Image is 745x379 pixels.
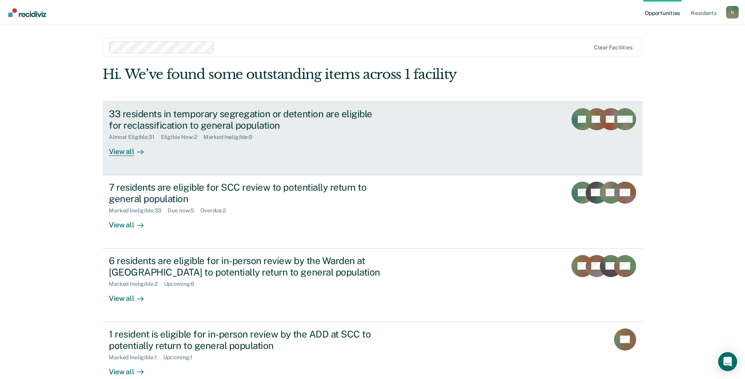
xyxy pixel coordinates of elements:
[109,354,163,361] div: Marked Ineligible : 1
[109,134,161,141] div: Almost Eligible : 31
[109,281,164,287] div: Marked Ineligible : 2
[109,108,386,131] div: 33 residents in temporary segregation or detention are eligible for reclassification to general p...
[168,207,200,214] div: Due now : 5
[594,44,633,51] div: Clear facilities
[109,255,386,278] div: 6 residents are eligible for in-person review by the Warden at [GEOGRAPHIC_DATA] to potentially r...
[109,141,153,156] div: View all
[109,182,386,205] div: 7 residents are eligible for SCC review to potentially return to general population
[103,66,534,83] div: Hi. We’ve found some outstanding items across 1 facility
[103,101,642,175] a: 33 residents in temporary segregation or detention are eligible for reclassification to general p...
[726,6,739,19] div: N
[204,134,259,141] div: Marked Ineligible : 9
[200,207,232,214] div: Overdue : 2
[103,175,642,249] a: 7 residents are eligible for SCC review to potentially return to general populationMarked Ineligi...
[8,8,46,17] img: Recidiviz
[109,287,153,303] div: View all
[726,6,739,19] button: Profile dropdown button
[109,214,153,229] div: View all
[109,207,168,214] div: Marked Ineligible : 33
[109,361,153,376] div: View all
[161,134,204,141] div: Eligible Now : 2
[163,354,199,361] div: Upcoming : 1
[109,328,386,351] div: 1 resident is eligible for in-person review by the ADD at SCC to potentially return to general po...
[103,249,642,322] a: 6 residents are eligible for in-person review by the Warden at [GEOGRAPHIC_DATA] to potentially r...
[164,281,201,287] div: Upcoming : 6
[718,352,737,371] div: Open Intercom Messenger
